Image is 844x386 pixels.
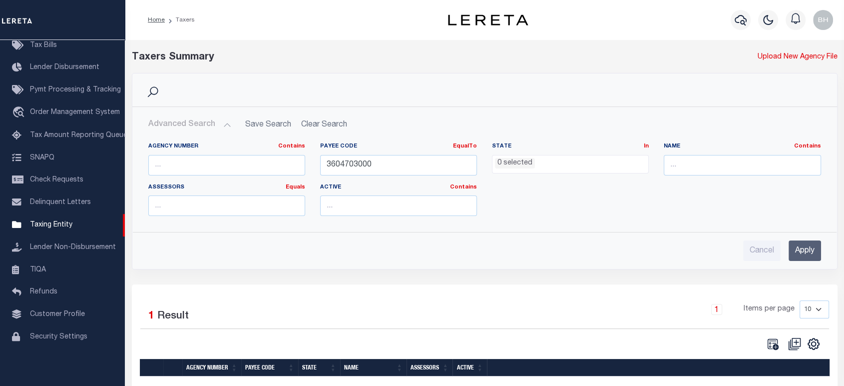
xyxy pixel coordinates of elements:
[448,14,528,25] img: logo-dark.svg
[644,143,649,149] a: In
[407,359,452,376] th: Assessors: activate to sort column ascending
[452,359,487,376] th: Active: activate to sort column ascending
[30,176,83,183] span: Check Requests
[278,143,305,149] a: Contains
[132,50,657,65] div: Taxers Summary
[30,221,72,228] span: Taxing Entity
[340,359,407,376] th: Name: activate to sort column ascending
[12,106,28,119] i: travel_explore
[148,142,305,151] label: Agency Number
[450,184,477,190] a: Contains
[320,142,477,151] label: Payee Code
[165,15,195,24] li: Taxers
[744,304,795,315] span: Items per page
[148,115,231,134] button: Advanced Search
[241,359,298,376] th: Payee Code: activate to sort column ascending
[148,195,305,216] input: ...
[148,183,305,192] label: Assessors
[148,17,165,23] a: Home
[30,64,99,71] span: Lender Disbursement
[794,143,821,149] a: Contains
[30,86,121,93] span: Pymt Processing & Tracking
[495,158,535,169] li: 0 selected
[148,155,305,175] input: ...
[298,359,340,376] th: State: activate to sort column ascending
[30,266,46,273] span: TIQA
[30,42,57,49] span: Tax Bills
[30,154,54,161] span: SNAPQ
[286,184,305,190] a: Equals
[148,311,154,321] span: 1
[30,132,127,139] span: Tax Amount Reporting Queue
[157,308,189,324] label: Result
[758,52,838,63] a: Upload New Agency File
[453,143,477,149] a: EqualTo
[320,183,477,192] label: Active
[664,142,821,151] label: Name
[320,155,477,175] input: ...
[30,288,57,295] span: Refunds
[664,155,821,175] input: ...
[789,240,821,261] input: Apply
[743,240,781,261] input: Cancel
[30,199,91,206] span: Delinquent Letters
[30,333,87,340] span: Security Settings
[813,10,833,30] img: svg+xml;base64,PHN2ZyB4bWxucz0iaHR0cDovL3d3dy53My5vcmcvMjAwMC9zdmciIHBvaW50ZXItZXZlbnRzPSJub25lIi...
[30,311,85,318] span: Customer Profile
[711,304,722,315] a: 1
[30,244,116,251] span: Lender Non-Disbursement
[30,109,120,116] span: Order Management System
[492,142,649,151] label: State
[182,359,241,376] th: Agency Number: activate to sort column ascending
[320,195,477,216] input: ...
